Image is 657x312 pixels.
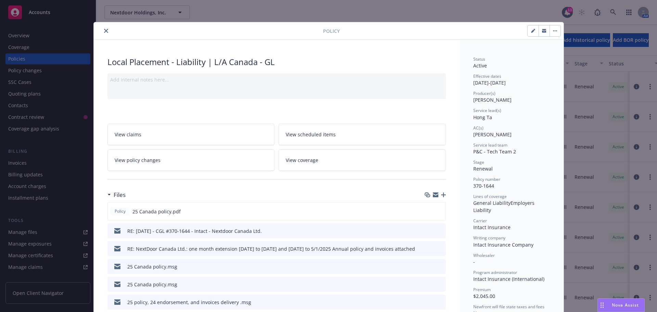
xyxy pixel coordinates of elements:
[473,252,495,258] span: Wholesaler
[473,235,505,241] span: Writing company
[473,200,511,206] span: General Liability
[279,124,446,145] a: View scheduled items
[114,190,126,199] h3: Files
[473,276,544,282] span: Intact Insurance (International)
[127,263,177,270] div: 25 Canada policy.msg
[426,208,431,215] button: download file
[473,108,501,113] span: Service lead(s)
[426,281,431,288] button: download file
[473,176,500,182] span: Policy number
[437,245,443,252] button: preview file
[473,73,550,86] div: [DATE] - [DATE]
[102,27,110,35] button: close
[437,299,443,306] button: preview file
[473,293,495,299] span: $2,045.00
[473,224,511,230] span: Intact Insurance
[426,299,431,306] button: download file
[437,227,443,235] button: preview file
[107,124,275,145] a: View claims
[473,97,512,103] span: [PERSON_NAME]
[473,56,485,62] span: Status
[115,157,160,164] span: View policy changes
[597,298,645,312] button: Nova Assist
[473,270,517,275] span: Program administrator
[473,131,512,138] span: [PERSON_NAME]
[426,245,431,252] button: download file
[473,114,492,121] span: Hong Ta
[127,281,177,288] div: 25 Canada policy.msg
[107,56,446,68] div: Local Placement - Liability | L/A Canada - GL
[110,76,443,83] div: Add internal notes here...
[107,149,275,171] a: View policy changes
[473,165,493,172] span: Renewal
[107,190,126,199] div: Files
[473,90,495,96] span: Producer(s)
[127,227,262,235] div: RE: [DATE] - CGL #370-1644 - Intact - Nextdoor Canada Ltd.
[473,259,475,265] span: -
[132,208,181,215] span: 25 Canada policy.pdf
[286,131,336,138] span: View scheduled items
[473,148,516,155] span: P&C - Tech Team 2
[437,263,443,270] button: preview file
[115,131,141,138] span: View claims
[437,208,443,215] button: preview file
[437,281,443,288] button: preview file
[473,287,491,292] span: Premium
[473,194,507,199] span: Lines of coverage
[473,125,484,131] span: AC(s)
[473,62,487,69] span: Active
[473,73,501,79] span: Effective dates
[473,200,536,213] span: Employers Liability
[279,149,446,171] a: View coverage
[598,299,606,312] div: Drag to move
[473,159,484,165] span: Stage
[473,241,533,248] span: Intact Insurance Company
[113,208,127,214] span: Policy
[612,302,639,308] span: Nova Assist
[323,27,340,35] span: Policy
[473,304,544,310] span: Newfront will file state taxes and fees
[286,157,318,164] span: View coverage
[426,263,431,270] button: download file
[426,227,431,235] button: download file
[473,183,494,189] span: 370-1644
[127,245,415,252] div: RE: NextDoor Canada Ltd.: one month extension [DATE] to [DATE] and [DATE] to 5/1/2025 Annual poli...
[473,142,507,148] span: Service lead team
[127,299,251,306] div: 25 policy, 24 endorsement, and invoices delivery .msg
[473,218,487,224] span: Carrier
